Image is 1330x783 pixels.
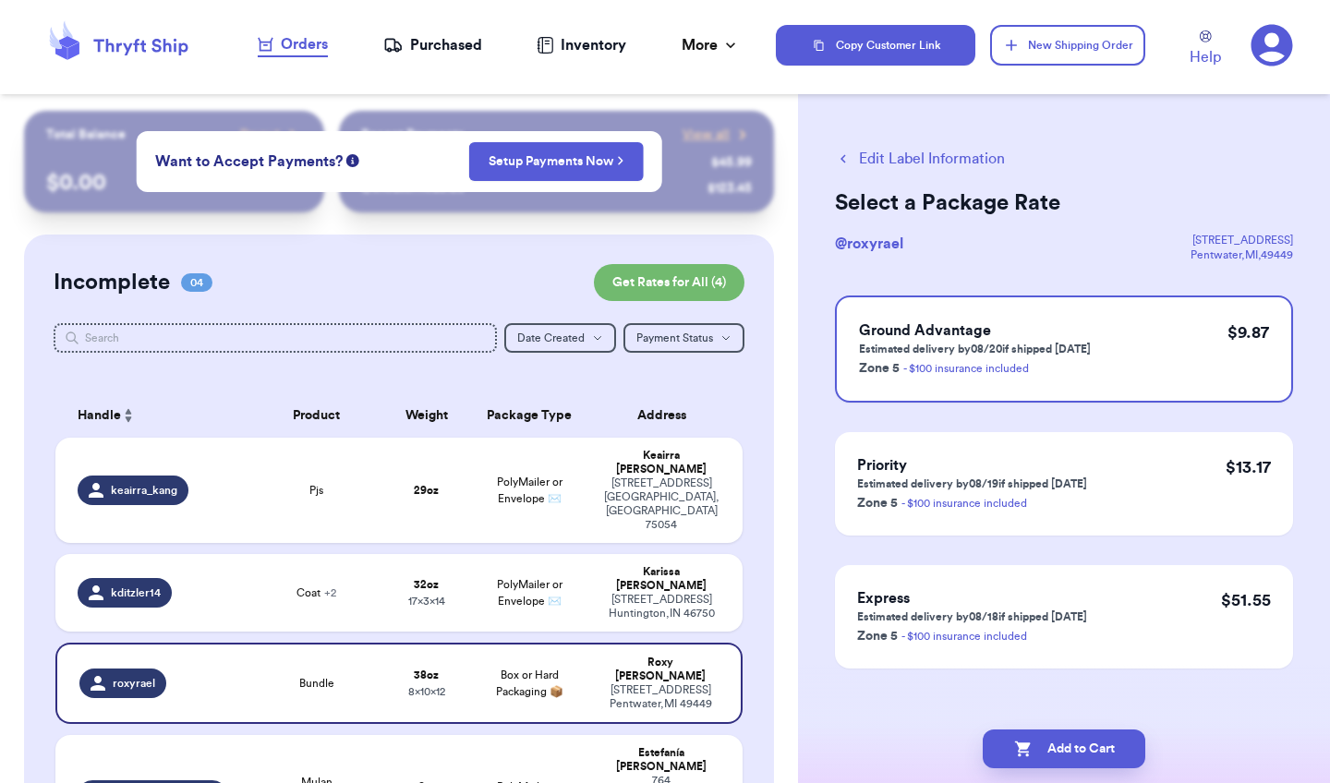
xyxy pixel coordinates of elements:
[1227,319,1269,345] p: $ 9.87
[121,404,136,427] button: Sort ascending
[240,126,280,144] span: Payout
[602,593,720,620] div: [STREET_ADDRESS] Huntington , IN 46750
[857,591,910,606] span: Express
[414,485,439,496] strong: 29 oz
[414,579,439,590] strong: 32 oz
[602,476,720,532] div: [STREET_ADDRESS] [GEOGRAPHIC_DATA] , [GEOGRAPHIC_DATA] 75054
[857,609,1087,624] p: Estimated delivery by 08/18 if shipped [DATE]
[489,152,624,171] a: Setup Payments Now
[983,729,1145,768] button: Add to Cart
[1190,46,1221,68] span: Help
[296,585,336,600] span: Coat
[857,630,898,643] span: Zone 5
[1226,454,1271,480] p: $ 13.17
[1191,247,1293,262] div: Pentwater , MI , 49449
[537,34,626,56] a: Inventory
[46,126,126,144] p: Total Balance
[469,142,644,181] button: Setup Payments Now
[776,25,975,66] button: Copy Customer Link
[835,148,1005,170] button: Edit Label Information
[111,585,161,600] span: kditzler14
[636,332,713,343] span: Payment Status
[54,323,497,353] input: Search
[46,168,302,198] p: $ 0.00
[683,126,752,144] a: View all
[903,363,1029,374] a: - $100 insurance included
[497,476,562,504] span: PolyMailer or Envelope ✉️
[309,483,323,498] span: Pjs
[414,669,439,681] strong: 38 oz
[324,587,336,598] span: + 2
[682,34,740,56] div: More
[258,33,328,57] a: Orders
[258,33,328,55] div: Orders
[408,686,445,697] span: 8 x 10 x 12
[1190,30,1221,68] a: Help
[111,483,177,498] span: keairra_kang
[504,323,616,353] button: Date Created
[383,34,482,56] a: Purchased
[385,393,467,438] th: Weight
[591,393,743,438] th: Address
[602,746,720,774] div: Estefanía [PERSON_NAME]
[683,126,730,144] span: View all
[299,676,334,691] span: Bundle
[78,406,121,426] span: Handle
[901,498,1027,509] a: - $100 insurance included
[602,565,720,593] div: Karissa [PERSON_NAME]
[113,676,155,691] span: roxyrael
[497,579,562,607] span: PolyMailer or Envelope ✉️
[517,332,585,343] span: Date Created
[835,188,1293,218] h2: Select a Package Rate
[496,669,563,697] span: Box or Hard Packaging 📦
[859,362,900,375] span: Zone 5
[835,236,903,251] span: @ roxyrael
[155,151,343,173] span: Want to Accept Payments?
[990,25,1145,66] button: New Shipping Order
[240,126,302,144] a: Payout
[408,596,445,607] span: 17 x 3 x 14
[602,656,719,683] div: Roxy [PERSON_NAME]
[857,458,907,473] span: Priority
[901,631,1027,642] a: - $100 insurance included
[181,273,212,292] span: 04
[54,268,170,297] h2: Incomplete
[623,323,744,353] button: Payment Status
[707,179,752,198] div: $ 123.45
[248,393,385,438] th: Product
[602,449,720,476] div: Keairra [PERSON_NAME]
[857,497,898,510] span: Zone 5
[1191,233,1293,247] div: [STREET_ADDRESS]
[859,323,991,338] span: Ground Advantage
[361,126,464,144] p: Recent Payments
[594,264,744,301] button: Get Rates for All (4)
[857,476,1087,491] p: Estimated delivery by 08/19 if shipped [DATE]
[602,683,719,711] div: [STREET_ADDRESS] Pentwater , MI 49449
[467,393,591,438] th: Package Type
[859,342,1091,356] p: Estimated delivery by 08/20 if shipped [DATE]
[1221,587,1271,613] p: $ 51.55
[711,153,752,172] div: $ 45.99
